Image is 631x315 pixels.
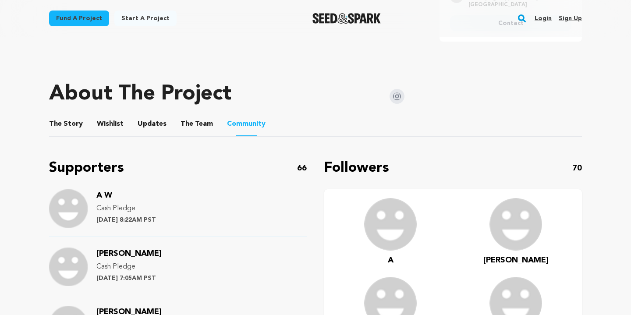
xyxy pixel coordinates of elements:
[49,189,88,228] img: Support Image
[114,11,177,26] a: Start a project
[364,198,417,251] img: user.png
[312,13,381,24] a: Seed&Spark Homepage
[49,119,83,129] span: Story
[49,158,124,179] p: Supporters
[559,11,582,25] a: Sign up
[96,192,112,199] a: A W
[49,84,231,105] h1: About The Project
[96,216,156,224] p: [DATE] 8:22AM PST
[297,162,307,174] p: 66
[390,89,404,104] img: Seed&Spark Instagram Icon
[388,254,393,266] a: A
[49,119,62,129] span: The
[489,198,542,251] img: user.png
[572,162,582,174] p: 70
[483,254,549,266] a: [PERSON_NAME]
[312,13,381,24] img: Seed&Spark Logo Dark Mode
[535,11,552,25] a: Login
[483,256,549,264] span: [PERSON_NAME]
[49,11,109,26] a: Fund a project
[96,262,162,272] p: Cash Pledge
[97,119,124,129] span: Wishlist
[96,274,162,283] p: [DATE] 7:05AM PST
[227,119,266,129] span: Community
[181,119,193,129] span: The
[388,256,393,264] span: A
[96,250,162,258] span: [PERSON_NAME]
[324,158,389,179] p: Followers
[138,119,167,129] span: Updates
[96,251,162,258] a: [PERSON_NAME]
[49,248,88,286] img: Support Image
[96,203,156,214] p: Cash Pledge
[181,119,213,129] span: Team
